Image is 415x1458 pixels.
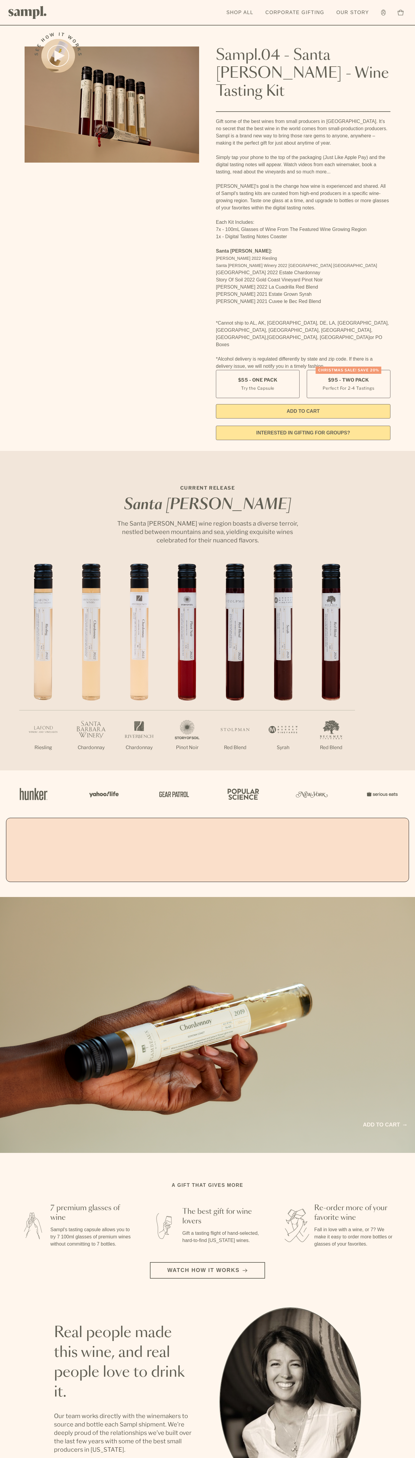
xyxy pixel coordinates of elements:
img: Artboard_4_28b4d326-c26e-48f9-9c80-911f17d6414e_x450.png [224,781,260,807]
li: [GEOGRAPHIC_DATA] 2022 Estate Chardonnay [216,269,390,276]
button: See how it works [41,39,75,73]
small: Perfect For 2-4 Tastings [323,385,374,391]
img: Sampl logo [8,6,47,19]
img: Artboard_7_5b34974b-f019-449e-91fb-745f8d0877ee_x450.png [363,781,399,807]
h2: A gift that gives more [172,1182,243,1189]
h3: The best gift for wine lovers [182,1207,264,1226]
a: Shop All [223,6,256,19]
small: Try the Capsule [241,385,274,391]
h1: Sampl.04 - Santa [PERSON_NAME] - Wine Tasting Kit [216,46,390,100]
span: Santa [PERSON_NAME] Winery 2022 [GEOGRAPHIC_DATA] [GEOGRAPHIC_DATA] [216,263,377,268]
a: Our Story [333,6,372,19]
p: Fall in love with a wine, or 7? We make it easy to order more bottles or glasses of your favorites. [314,1226,396,1248]
p: Pinot Noir [163,744,211,751]
strong: Santa [PERSON_NAME]: [216,248,272,253]
h3: Re-order more of your favorite wine [314,1203,396,1222]
img: Artboard_5_7fdae55a-36fd-43f7-8bfd-f74a06a2878e_x450.png [155,781,191,807]
p: Riesling [19,744,67,751]
div: Christmas SALE! Save 20% [316,367,381,374]
p: Syrah [259,744,307,751]
p: Our team works directly with the winemakers to source and bottle each Sampl shipment. We’re deepl... [54,1412,196,1454]
span: , [266,335,267,340]
span: [GEOGRAPHIC_DATA], [GEOGRAPHIC_DATA] [267,335,370,340]
p: Sampl's tasting capsule allows you to try 7 100ml glasses of premium wines without committing to ... [50,1226,132,1248]
span: [PERSON_NAME] 2022 Riesling [216,256,277,261]
h2: Real people made this wine, and real people love to drink it. [54,1323,196,1402]
button: Add to Cart [216,404,390,418]
img: Artboard_6_04f9a106-072f-468a-bdd7-f11783b05722_x450.png [85,781,121,807]
span: $55 - One Pack [238,377,278,383]
a: Corporate Gifting [262,6,327,19]
p: Gift a tasting flight of hand-selected, hard-to-find [US_STATE] wines. [182,1230,264,1244]
p: CURRENT RELEASE [112,484,303,492]
em: Santa [PERSON_NAME] [124,498,291,512]
p: Red Blend [307,744,355,751]
li: [PERSON_NAME] 2021 Cuvee le Bec Red Blend [216,298,390,305]
button: Watch how it works [150,1262,265,1279]
li: Story Of Soil 2022 Gold Coast Vineyard Pinot Noir [216,276,390,283]
li: [PERSON_NAME] 2022 La Cuadrilla Red Blend [216,283,390,291]
img: Artboard_1_c8cd28af-0030-4af1-819c-248e302c7f06_x450.png [16,781,52,807]
img: Artboard_3_0b291449-6e8c-4d07-b2c2-3f3601a19cd1_x450.png [294,781,330,807]
p: Chardonnay [115,744,163,751]
p: The Santa [PERSON_NAME] wine region boasts a diverse terroir, nestled between mountains and sea, ... [112,519,303,544]
li: [PERSON_NAME] 2021 Estate Grown Syrah [216,291,390,298]
h3: 7 premium glasses of wine [50,1203,132,1222]
img: Sampl.04 - Santa Barbara - Wine Tasting Kit [25,46,199,163]
p: Red Blend [211,744,259,751]
a: Add to cart [363,1121,407,1129]
a: interested in gifting for groups? [216,426,390,440]
div: Gift some of the best wines from small producers in [GEOGRAPHIC_DATA]. It’s no secret that the be... [216,118,390,370]
span: $95 - Two Pack [328,377,369,383]
p: Chardonnay [67,744,115,751]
